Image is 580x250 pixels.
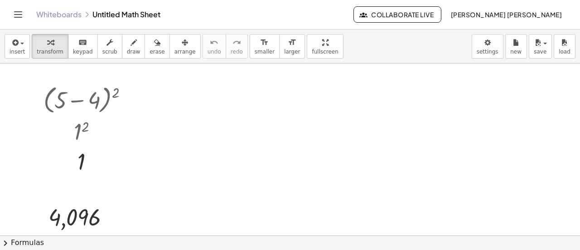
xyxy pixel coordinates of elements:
[510,49,522,55] span: new
[10,49,25,55] span: insert
[450,10,562,19] span: [PERSON_NAME] [PERSON_NAME]
[169,34,201,59] button: arrange
[11,7,25,22] button: Toggle navigation
[127,49,140,55] span: draw
[37,49,63,55] span: transform
[353,6,441,23] button: Collaborate Live
[97,34,122,59] button: scrub
[288,37,296,48] i: format_size
[505,34,527,59] button: new
[312,49,338,55] span: fullscreen
[260,37,269,48] i: format_size
[102,49,117,55] span: scrub
[78,37,87,48] i: keyboard
[73,49,93,55] span: keypad
[279,34,305,59] button: format_sizelarger
[208,49,221,55] span: undo
[250,34,280,59] button: format_sizesmaller
[559,49,570,55] span: load
[477,49,498,55] span: settings
[231,49,243,55] span: redo
[307,34,343,59] button: fullscreen
[226,34,248,59] button: redoredo
[150,49,164,55] span: erase
[203,34,226,59] button: undoundo
[232,37,241,48] i: redo
[284,49,300,55] span: larger
[210,37,218,48] i: undo
[255,49,275,55] span: smaller
[529,34,552,59] button: save
[472,34,503,59] button: settings
[443,6,569,23] button: [PERSON_NAME] [PERSON_NAME]
[32,34,68,59] button: transform
[174,49,196,55] span: arrange
[68,34,98,59] button: keyboardkeypad
[5,34,30,59] button: insert
[122,34,145,59] button: draw
[534,49,546,55] span: save
[145,34,169,59] button: erase
[554,34,575,59] button: load
[361,10,434,19] span: Collaborate Live
[36,10,82,19] a: Whiteboards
